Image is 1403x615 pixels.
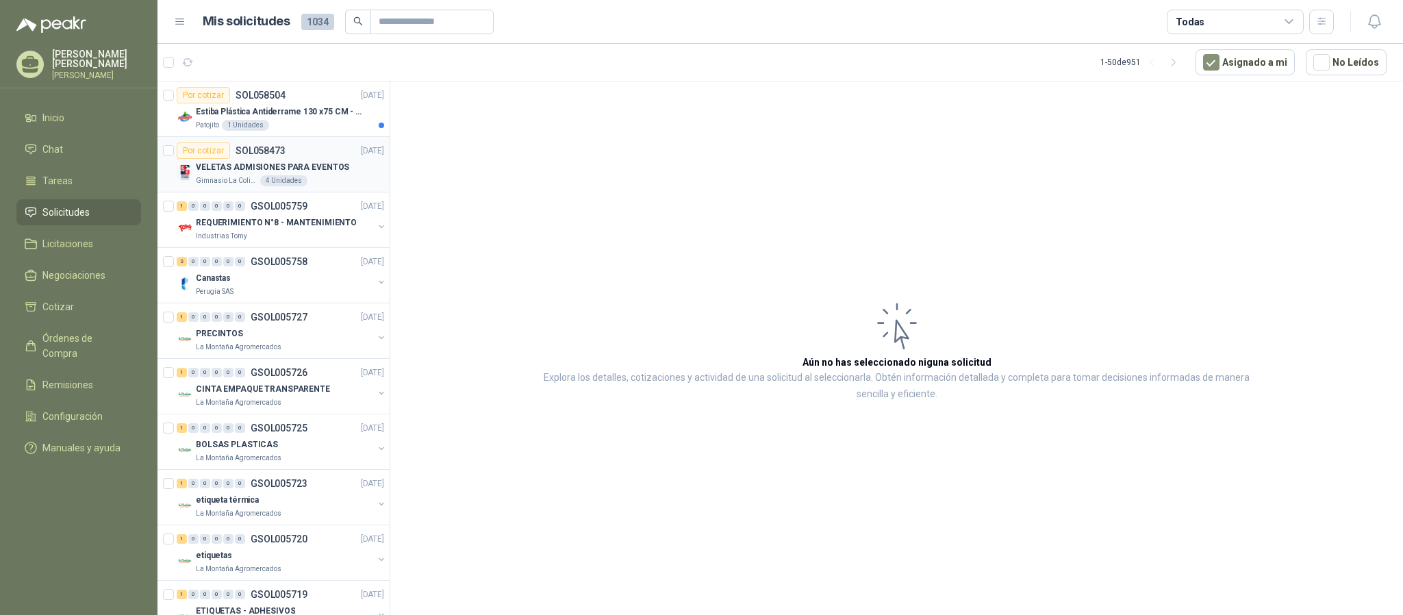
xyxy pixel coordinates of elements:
[203,12,290,32] h1: Mis solicitudes
[42,173,73,188] span: Tareas
[16,16,86,33] img: Logo peakr
[200,534,210,544] div: 0
[223,312,233,322] div: 0
[251,590,307,599] p: GSOL005719
[16,168,141,194] a: Tareas
[42,409,103,424] span: Configuración
[222,120,269,131] div: 1 Unidades
[361,255,384,268] p: [DATE]
[361,200,384,213] p: [DATE]
[177,253,387,297] a: 2 0 0 0 0 0 GSOL005758[DATE] Company LogoCanastasPerugia SAS
[188,201,199,211] div: 0
[196,438,278,451] p: BOLSAS PLASTICAS
[251,479,307,488] p: GSOL005723
[236,90,286,100] p: SOL058504
[223,257,233,266] div: 0
[223,368,233,377] div: 0
[177,534,187,544] div: 1
[301,14,334,30] span: 1034
[260,175,307,186] div: 4 Unidades
[212,368,222,377] div: 0
[16,403,141,429] a: Configuración
[52,49,141,68] p: [PERSON_NAME] [PERSON_NAME]
[16,435,141,461] a: Manuales y ayuda
[16,199,141,225] a: Solicitudes
[251,534,307,544] p: GSOL005720
[177,87,230,103] div: Por cotizar
[251,257,307,266] p: GSOL005758
[223,479,233,488] div: 0
[16,231,141,257] a: Licitaciones
[200,257,210,266] div: 0
[212,479,222,488] div: 0
[361,533,384,546] p: [DATE]
[188,479,199,488] div: 0
[196,231,247,242] p: Industrias Tomy
[42,268,105,283] span: Negociaciones
[235,590,245,599] div: 0
[802,355,991,370] h3: Aún no has seleccionado niguna solicitud
[1100,51,1185,73] div: 1 - 50 de 951
[200,201,210,211] div: 0
[196,342,281,353] p: La Montaña Agromercados
[177,386,193,403] img: Company Logo
[200,479,210,488] div: 0
[196,105,366,118] p: Estiba Plástica Antiderrame 130 x75 CM - Capacidad 180-200 Litros
[177,553,193,569] img: Company Logo
[177,590,187,599] div: 1
[361,89,384,102] p: [DATE]
[196,286,233,297] p: Perugia SAS
[16,372,141,398] a: Remisiones
[188,312,199,322] div: 0
[16,325,141,366] a: Órdenes de Compra
[200,312,210,322] div: 0
[177,275,193,292] img: Company Logo
[177,479,187,488] div: 1
[196,549,232,562] p: etiquetas
[200,368,210,377] div: 0
[251,368,307,377] p: GSOL005726
[235,368,245,377] div: 0
[236,146,286,155] p: SOL058473
[177,364,387,408] a: 1 0 0 0 0 0 GSOL005726[DATE] Company LogoCINTA EMPAQUE TRANSPARENTELa Montaña Agromercados
[235,201,245,211] div: 0
[177,312,187,322] div: 1
[196,120,219,131] p: Patojito
[235,423,245,433] div: 0
[42,110,64,125] span: Inicio
[16,262,141,288] a: Negociaciones
[196,272,231,285] p: Canastas
[42,299,74,314] span: Cotizar
[361,422,384,435] p: [DATE]
[177,368,187,377] div: 1
[157,137,390,192] a: Por cotizarSOL058473[DATE] Company LogoVELETAS ADMISIONES PARA EVENTOSGimnasio La Colina4 Unidades
[196,564,281,575] p: La Montaña Agromercados
[177,109,193,125] img: Company Logo
[196,175,257,186] p: Gimnasio La Colina
[188,257,199,266] div: 0
[177,531,387,575] a: 1 0 0 0 0 0 GSOL005720[DATE] Company LogoetiquetasLa Montaña Agromercados
[251,423,307,433] p: GSOL005725
[1176,14,1204,29] div: Todas
[177,420,387,464] a: 1 0 0 0 0 0 GSOL005725[DATE] Company LogoBOLSAS PLASTICASLa Montaña Agromercados
[196,161,349,174] p: VELETAS ADMISIONES PARA EVENTOS
[235,534,245,544] div: 0
[188,590,199,599] div: 0
[177,475,387,519] a: 1 0 0 0 0 0 GSOL005723[DATE] Company Logoetiqueta térmicaLa Montaña Agromercados
[223,590,233,599] div: 0
[200,590,210,599] div: 0
[52,71,141,79] p: [PERSON_NAME]
[212,312,222,322] div: 0
[177,497,193,514] img: Company Logo
[42,331,128,361] span: Órdenes de Compra
[188,534,199,544] div: 0
[361,477,384,490] p: [DATE]
[235,312,245,322] div: 0
[212,423,222,433] div: 0
[177,164,193,181] img: Company Logo
[196,216,357,229] p: REQUERIMIENTO N°8 - MANTENIMIENTO
[16,294,141,320] a: Cotizar
[177,423,187,433] div: 1
[251,201,307,211] p: GSOL005759
[527,370,1266,403] p: Explora los detalles, cotizaciones y actividad de una solicitud al seleccionarla. Obtén informaci...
